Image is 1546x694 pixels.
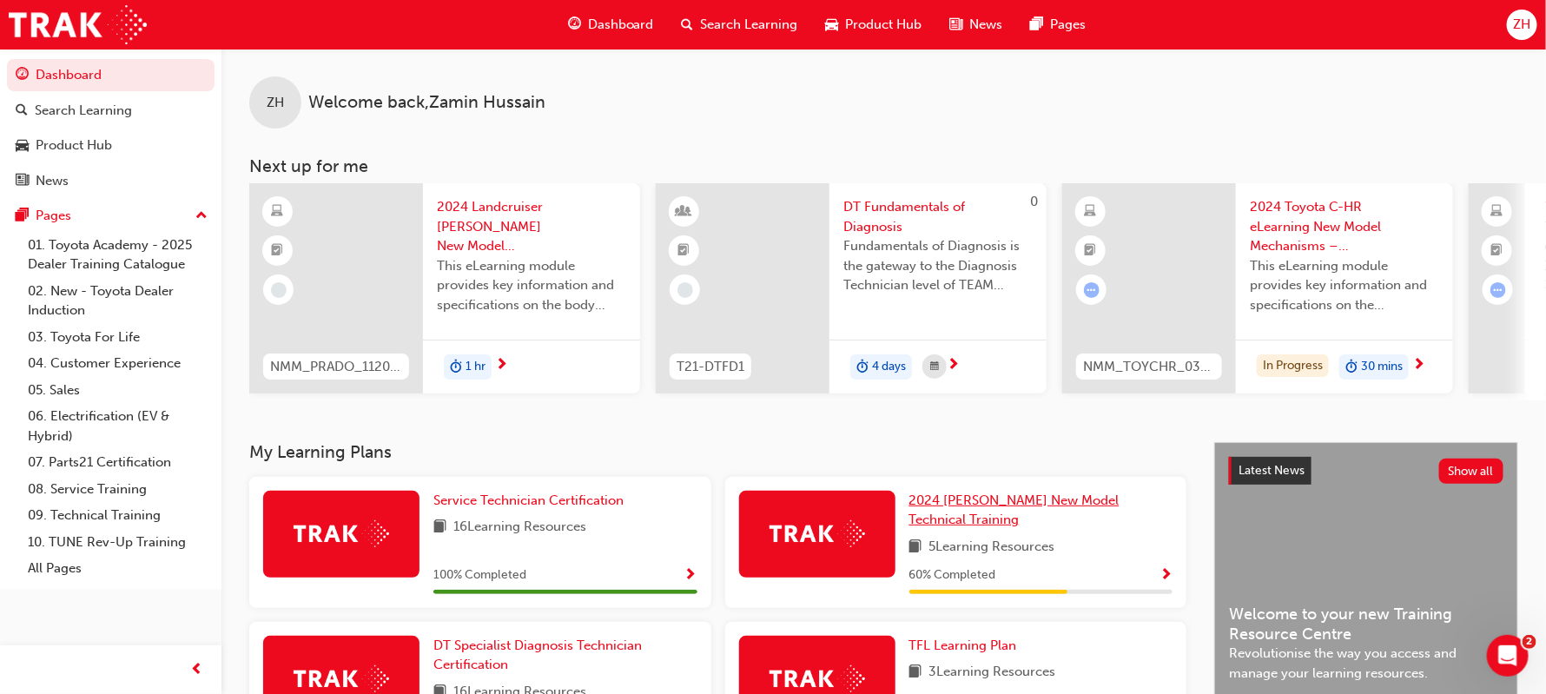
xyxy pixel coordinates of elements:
span: T21-DTFD1 [677,357,744,377]
span: learningResourceType_ELEARNING-icon [1085,201,1097,223]
span: car-icon [16,138,29,154]
span: 60 % Completed [909,565,996,585]
span: duration-icon [1345,356,1358,379]
span: 100 % Completed [433,565,526,585]
span: Revolutionise the way you access and manage your learning resources. [1229,644,1503,683]
span: This eLearning module provides key information and specifications on the powertrains associated w... [1250,256,1439,315]
span: book-icon [909,662,922,684]
button: Pages [7,200,215,232]
a: 0T21-DTFD1DT Fundamentals of DiagnosisFundamentals of Diagnosis is the gateway to the Diagnosis T... [656,183,1047,393]
button: Show all [1439,459,1504,484]
span: next-icon [1412,358,1425,373]
span: booktick-icon [1085,240,1097,262]
a: Product Hub [7,129,215,162]
span: next-icon [495,358,508,373]
span: learningRecordVerb_ATTEMPT-icon [1084,282,1100,298]
div: In Progress [1257,354,1329,378]
span: 30 mins [1361,357,1403,377]
span: Show Progress [684,568,697,584]
span: news-icon [16,174,29,189]
a: NMM_TOYCHR_032024_MODULE_22024 Toyota C-HR eLearning New Model Mechanisms – Powertrains (Module 2... [1062,183,1453,393]
span: duration-icon [856,356,869,379]
h3: Next up for me [221,156,1546,176]
span: book-icon [433,517,446,539]
span: 2 [1523,635,1536,649]
a: news-iconNews [936,7,1017,43]
span: book-icon [909,537,922,559]
span: 2024 Toyota C-HR eLearning New Model Mechanisms – Powertrains (Module 2) [1250,197,1439,256]
span: booktick-icon [678,240,690,262]
img: Trak [294,665,389,692]
a: car-iconProduct Hub [812,7,936,43]
span: News [970,15,1003,35]
span: 4 days [872,357,906,377]
button: Show Progress [1159,565,1173,586]
span: guage-icon [568,14,581,36]
span: DT Specialist Diagnosis Technician Certification [433,638,642,673]
img: Trak [770,520,865,547]
a: search-iconSearch Learning [668,7,812,43]
span: Service Technician Certification [433,492,624,508]
span: learningResourceType_INSTRUCTOR_LED-icon [678,201,690,223]
a: 05. Sales [21,377,215,404]
span: prev-icon [191,659,204,681]
span: news-icon [950,14,963,36]
span: DT Fundamentals of Diagnosis [843,197,1033,236]
div: Product Hub [36,135,112,155]
a: 10. TUNE Rev-Up Training [21,529,215,556]
span: pages-icon [16,208,29,224]
span: pages-icon [1031,14,1044,36]
span: 1 hr [466,357,486,377]
a: 2024 [PERSON_NAME] New Model Technical Training [909,491,1173,530]
a: 03. Toyota For Life [21,324,215,351]
span: ZH [1513,15,1530,35]
span: Welcome to your new Training Resource Centre [1229,605,1503,644]
span: NMM_TOYCHR_032024_MODULE_2 [1083,357,1215,377]
span: search-icon [16,103,28,119]
span: duration-icon [450,356,462,379]
a: DT Specialist Diagnosis Technician Certification [433,636,697,675]
button: Show Progress [684,565,697,586]
span: guage-icon [16,68,29,83]
span: 16 Learning Resources [453,517,586,539]
span: learningRecordVerb_NONE-icon [271,282,287,298]
a: All Pages [21,555,215,582]
a: 04. Customer Experience [21,350,215,377]
span: laptop-icon [1491,201,1503,223]
a: Latest NewsShow all [1229,457,1503,485]
span: 2024 Landcruiser [PERSON_NAME] New Model Mechanisms - Body Electrical 4 [437,197,626,256]
a: TFL Learning Plan [909,636,1024,656]
a: Service Technician Certification [433,491,631,511]
span: ZH [267,93,284,113]
a: Dashboard [7,59,215,91]
a: pages-iconPages [1017,7,1100,43]
span: calendar-icon [930,356,939,378]
div: Pages [36,206,71,226]
span: 2024 [PERSON_NAME] New Model Technical Training [909,492,1120,528]
span: TFL Learning Plan [909,638,1017,653]
button: ZH [1507,10,1537,40]
span: Latest News [1239,463,1305,478]
span: 5 Learning Resources [929,537,1055,559]
a: 06. Electrification (EV & Hybrid) [21,403,215,449]
span: learningRecordVerb_ATTEMPT-icon [1490,282,1506,298]
span: Fundamentals of Diagnosis is the gateway to the Diagnosis Technician level of TEAM Training and s... [843,236,1033,295]
div: News [36,171,69,191]
img: Trak [9,5,147,44]
span: NMM_PRADO_112024_MODULE_4 [270,357,402,377]
img: Trak [770,665,865,692]
iframe: Intercom live chat [1487,635,1529,677]
span: car-icon [826,14,839,36]
button: DashboardSearch LearningProduct HubNews [7,56,215,200]
h3: My Learning Plans [249,442,1186,462]
span: Dashboard [588,15,654,35]
span: learningRecordVerb_NONE-icon [677,282,693,298]
span: learningResourceType_ELEARNING-icon [272,201,284,223]
span: Show Progress [1159,568,1173,584]
span: booktick-icon [272,240,284,262]
span: up-icon [195,205,208,228]
span: Product Hub [846,15,922,35]
a: guage-iconDashboard [554,7,668,43]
